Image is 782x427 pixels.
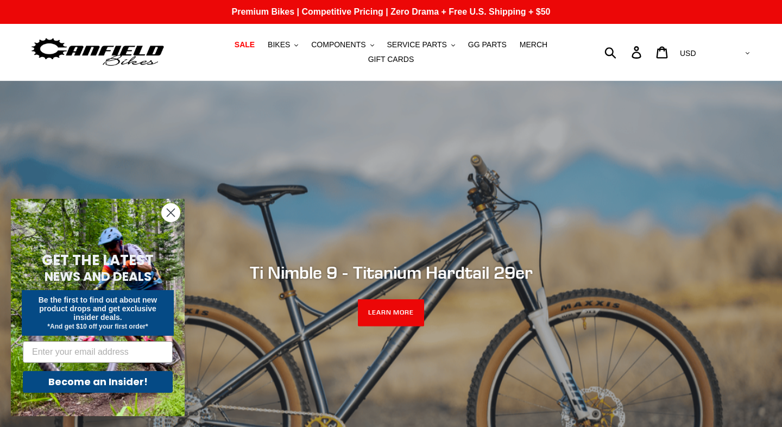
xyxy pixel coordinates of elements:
[47,323,148,330] span: *And get $10 off your first order*
[514,37,553,52] a: MERCH
[311,40,365,49] span: COMPONENTS
[368,55,414,64] span: GIFT CARDS
[30,35,166,70] img: Canfield Bikes
[610,40,638,64] input: Search
[358,299,425,326] a: LEARN MORE
[23,341,173,363] input: Enter your email address
[262,37,304,52] button: BIKES
[363,52,420,67] a: GIFT CARDS
[306,37,379,52] button: COMPONENTS
[235,40,255,49] span: SALE
[95,262,687,283] h2: Ti Nimble 9 - Titanium Hardtail 29er
[463,37,512,52] a: GG PARTS
[39,296,157,322] span: Be the first to find out about new product drops and get exclusive insider deals.
[381,37,460,52] button: SERVICE PARTS
[45,268,152,285] span: NEWS AND DEALS
[468,40,507,49] span: GG PARTS
[268,40,290,49] span: BIKES
[23,371,173,393] button: Become an Insider!
[520,40,547,49] span: MERCH
[387,40,446,49] span: SERVICE PARTS
[229,37,260,52] a: SALE
[42,250,154,270] span: GET THE LATEST
[161,203,180,222] button: Close dialog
